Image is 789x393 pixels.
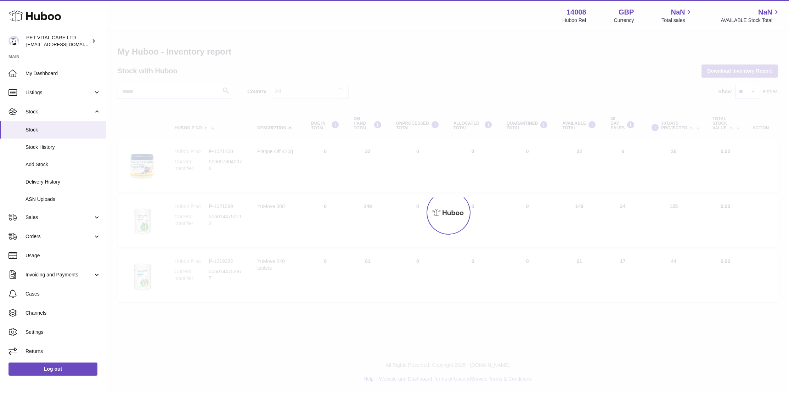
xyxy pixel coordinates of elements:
a: Log out [9,363,97,375]
a: NaN Total sales [661,7,693,24]
img: petvitalcare@gmail.com [9,36,19,46]
span: Listings [26,89,93,96]
span: Stock [26,127,101,133]
span: Total sales [661,17,693,24]
span: Sales [26,214,93,221]
span: Orders [26,233,93,240]
span: ASN Uploads [26,196,101,203]
span: AVAILABLE Stock Total [721,17,780,24]
div: Currency [614,17,634,24]
strong: 14008 [567,7,586,17]
strong: GBP [619,7,634,17]
span: Invoicing and Payments [26,271,93,278]
span: NaN [758,7,772,17]
span: Cases [26,291,101,297]
span: Stock History [26,144,101,151]
span: My Dashboard [26,70,101,77]
span: Settings [26,329,101,336]
span: Stock [26,108,93,115]
span: Add Stock [26,161,101,168]
span: NaN [671,7,685,17]
span: Delivery History [26,179,101,185]
a: NaN AVAILABLE Stock Total [721,7,780,24]
span: Returns [26,348,101,355]
div: PET VITAL CARE LTD [26,34,90,48]
div: Huboo Ref [563,17,586,24]
span: Usage [26,252,101,259]
span: Channels [26,310,101,316]
span: [EMAIL_ADDRESS][DOMAIN_NAME] [26,41,104,47]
